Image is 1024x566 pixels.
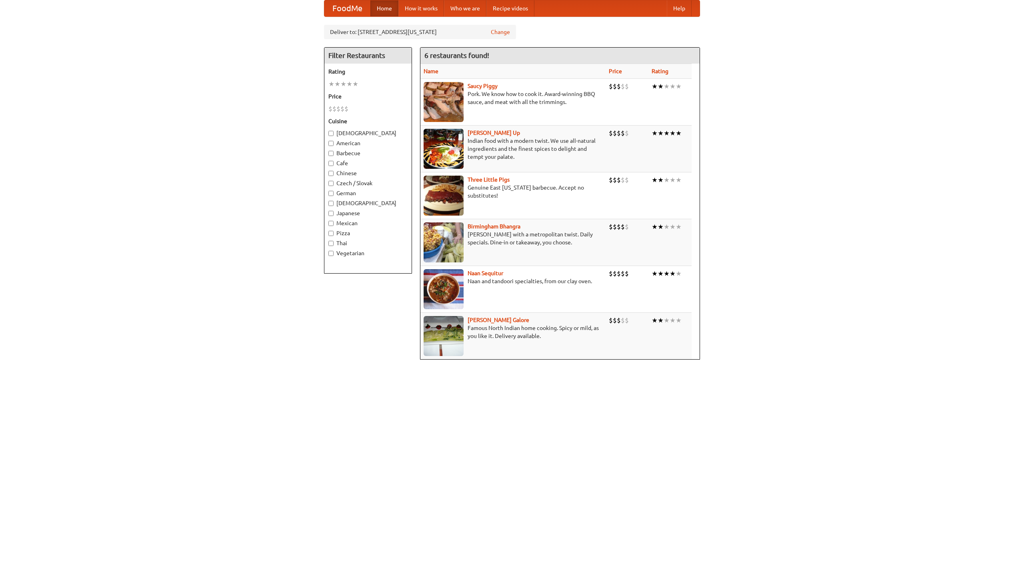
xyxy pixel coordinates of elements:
[609,316,613,325] li: $
[424,269,464,309] img: naansequitur.jpg
[328,239,408,247] label: Thai
[424,137,602,161] p: Indian food with a modern twist. We use all-natural ingredients and the finest spices to delight ...
[676,176,682,184] li: ★
[667,0,692,16] a: Help
[670,82,676,91] li: ★
[676,129,682,138] li: ★
[340,104,344,113] li: $
[664,316,670,325] li: ★
[328,209,408,217] label: Japanese
[613,316,617,325] li: $
[621,129,625,138] li: $
[625,316,629,325] li: $
[621,269,625,278] li: $
[328,249,408,257] label: Vegetarian
[328,117,408,125] h5: Cuisine
[670,129,676,138] li: ★
[424,184,602,200] p: Genuine East [US_STATE] barbecue. Accept no substitutes!
[468,130,520,136] a: [PERSON_NAME] Up
[324,48,412,64] h4: Filter Restaurants
[621,316,625,325] li: $
[664,82,670,91] li: ★
[609,82,613,91] li: $
[328,92,408,100] h5: Price
[652,176,658,184] li: ★
[658,82,664,91] li: ★
[613,82,617,91] li: $
[468,223,520,230] a: Birmingham Bhangra
[621,176,625,184] li: $
[328,131,334,136] input: [DEMOGRAPHIC_DATA]
[328,199,408,207] label: [DEMOGRAPHIC_DATA]
[328,201,334,206] input: [DEMOGRAPHIC_DATA]
[334,80,340,88] li: ★
[491,28,510,36] a: Change
[424,277,602,285] p: Naan and tandoori specialties, from our clay oven.
[613,129,617,138] li: $
[328,189,408,197] label: German
[652,269,658,278] li: ★
[658,176,664,184] li: ★
[468,317,529,323] a: [PERSON_NAME] Galore
[652,68,668,74] a: Rating
[617,176,621,184] li: $
[328,151,334,156] input: Barbecue
[625,222,629,231] li: $
[664,269,670,278] li: ★
[609,176,613,184] li: $
[344,104,348,113] li: $
[468,270,503,276] a: Naan Sequitur
[617,82,621,91] li: $
[328,231,334,236] input: Pizza
[328,129,408,137] label: [DEMOGRAPHIC_DATA]
[328,219,408,227] label: Mexican
[328,159,408,167] label: Cafe
[424,324,602,340] p: Famous North Indian home cooking. Spicy or mild, as you like it. Delivery available.
[328,191,334,196] input: German
[468,83,498,89] a: Saucy Piggy
[424,222,464,262] img: bhangra.jpg
[617,269,621,278] li: $
[625,129,629,138] li: $
[324,0,370,16] a: FoodMe
[324,25,516,39] div: Deliver to: [STREET_ADDRESS][US_STATE]
[676,82,682,91] li: ★
[346,80,352,88] li: ★
[444,0,486,16] a: Who we are
[328,169,408,177] label: Chinese
[328,241,334,246] input: Thai
[328,251,334,256] input: Vegetarian
[625,176,629,184] li: $
[468,176,510,183] a: Three Little Pigs
[328,171,334,176] input: Chinese
[328,149,408,157] label: Barbecue
[352,80,358,88] li: ★
[332,104,336,113] li: $
[670,176,676,184] li: ★
[328,221,334,226] input: Mexican
[398,0,444,16] a: How it works
[658,316,664,325] li: ★
[664,222,670,231] li: ★
[328,179,408,187] label: Czech / Slovak
[664,129,670,138] li: ★
[424,176,464,216] img: littlepigs.jpg
[676,269,682,278] li: ★
[613,176,617,184] li: $
[617,222,621,231] li: $
[328,211,334,216] input: Japanese
[609,222,613,231] li: $
[424,90,602,106] p: Pork. We know how to cook it. Award-winning BBQ sauce, and meat with all the trimmings.
[424,129,464,169] img: curryup.jpg
[613,222,617,231] li: $
[328,68,408,76] h5: Rating
[328,161,334,166] input: Cafe
[328,181,334,186] input: Czech / Slovak
[652,129,658,138] li: ★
